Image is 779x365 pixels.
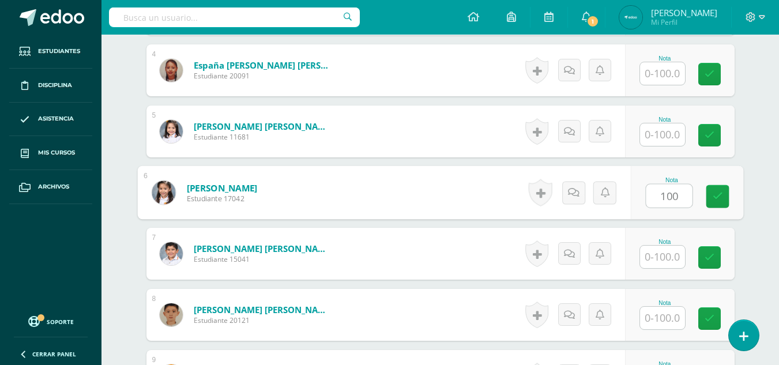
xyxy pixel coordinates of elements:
[9,103,92,137] a: Asistencia
[194,315,332,325] span: Estudiante 20121
[619,6,642,29] img: 66b3b8e78e427e90279b20fafa396c05.png
[194,121,332,132] a: [PERSON_NAME] [PERSON_NAME]
[186,182,257,194] a: [PERSON_NAME]
[47,318,74,326] span: Soporte
[640,246,685,268] input: 0-100.0
[640,123,685,146] input: 0-100.0
[194,71,332,81] span: Estudiante 20091
[152,180,175,204] img: dc1d9c03314ad1244d0f53fa4f271bc5.png
[38,148,75,157] span: Mis cursos
[160,303,183,326] img: 9df6be1093e3c7d22afbf643a832c7e2.png
[38,81,72,90] span: Disciplina
[651,17,717,27] span: Mi Perfil
[9,69,92,103] a: Disciplina
[646,185,692,208] input: 0-100.0
[639,55,690,62] div: Nota
[9,136,92,170] a: Mis cursos
[194,304,332,315] a: [PERSON_NAME] [PERSON_NAME]
[9,170,92,204] a: Archivos
[194,243,332,254] a: [PERSON_NAME] [PERSON_NAME]
[32,350,76,358] span: Cerrar panel
[186,194,257,204] span: Estudiante 17042
[160,242,183,265] img: 5b71719d9f4e58de89bce76bd89255a1.png
[194,59,332,71] a: España [PERSON_NAME] [PERSON_NAME]
[38,47,80,56] span: Estudiantes
[639,239,690,245] div: Nota
[38,182,69,191] span: Archivos
[639,300,690,306] div: Nota
[640,62,685,85] input: 0-100.0
[194,132,332,142] span: Estudiante 11681
[109,7,360,27] input: Busca un usuario...
[14,313,88,329] a: Soporte
[651,7,717,18] span: [PERSON_NAME]
[194,254,332,264] span: Estudiante 15041
[586,15,599,28] span: 1
[9,35,92,69] a: Estudiantes
[640,307,685,329] input: 0-100.0
[645,177,698,183] div: Nota
[639,116,690,123] div: Nota
[160,59,183,82] img: 25ab0f80e0c83a2f5e8b568297d9d8f4.png
[160,120,183,143] img: 01c5afe7545dac880000444ef5134dac.png
[38,114,74,123] span: Asistencia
